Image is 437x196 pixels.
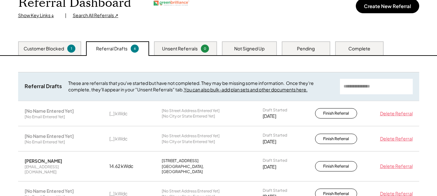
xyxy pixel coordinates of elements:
[162,108,220,113] div: [No Street Address Entered Yet]
[109,136,142,142] div: [_] kWdc
[162,133,220,139] div: [No Street Address Entered Yet]
[263,108,287,113] div: Draft Started
[377,163,413,170] div: Delete Referral
[25,164,89,174] div: [EMAIL_ADDRESS][DOMAIN_NAME]
[25,83,62,90] div: Referral Drafts
[68,80,333,93] div: These are referrals that you've started but have not completed. They may be missing some informat...
[73,12,118,19] div: Search All Referrals ↗
[263,164,276,170] div: [DATE]
[109,163,142,170] div: 14.62 kWdc
[25,114,65,119] div: [No Email Entered Yet]
[162,114,215,119] div: [No City or State Entered Yet]
[162,158,199,163] div: [STREET_ADDRESS]
[377,110,413,117] div: Delete Referral
[132,46,138,51] div: 6
[377,136,413,142] div: Delete Referral
[263,158,287,163] div: Draft Started
[25,139,65,145] div: [No Email Entered Yet]
[184,87,308,92] a: You can also bulk-add plan sets and other documents here.
[263,188,287,193] div: Draft Started
[109,110,142,117] div: [_] kWdc
[348,46,370,52] div: Complete
[24,46,64,52] div: Customer Blocked
[154,1,189,5] img: greenbrilliance.png
[315,134,357,144] button: Finish Referral
[96,46,127,52] div: Referral Drafts
[65,12,66,19] div: |
[315,108,357,119] button: Finish Referral
[68,46,74,51] div: 1
[202,46,208,51] div: 0
[25,158,62,164] div: [PERSON_NAME]
[234,46,265,52] div: Not Signed Up
[162,164,243,174] div: [GEOGRAPHIC_DATA], [GEOGRAPHIC_DATA]
[162,139,215,144] div: [No City or State Entered Yet]
[162,46,198,52] div: Unsent Referrals
[25,108,74,114] div: [No Name Entered Yet]
[18,12,59,19] div: Show Key Links ↓
[162,189,220,194] div: [No Street Address Entered Yet]
[25,188,74,194] div: [No Name Entered Yet]
[263,133,287,138] div: Draft Started
[297,46,315,52] div: Pending
[263,113,276,119] div: [DATE]
[25,133,74,139] div: [No Name Entered Yet]
[263,139,276,145] div: [DATE]
[315,161,357,171] button: Finish Referral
